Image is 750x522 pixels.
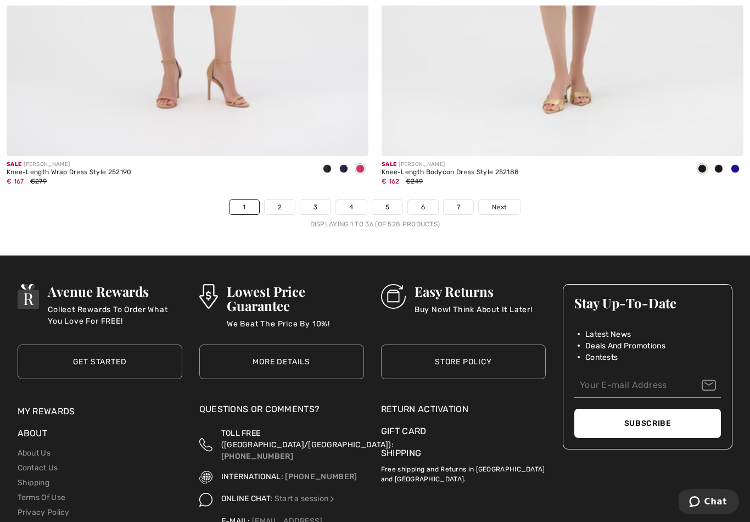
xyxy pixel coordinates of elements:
[382,177,400,185] span: € 162
[18,463,58,473] a: Contact Us
[18,478,49,487] a: Shipping
[574,296,721,310] h3: Stay Up-To-Date
[7,169,132,176] div: Knee-Length Wrap Dress Style 252190
[382,161,396,168] span: Sale
[199,427,212,462] img: Toll Free (Canada/US)
[199,471,212,484] img: International
[574,409,721,438] button: Subscribe
[381,345,546,379] a: Store Policy
[415,284,533,298] h3: Easy Returns
[7,177,24,185] span: € 167
[227,318,364,340] p: We Beat The Price By 10%!
[18,448,51,458] a: About Us
[585,340,665,352] span: Deals And Promotions
[18,345,182,379] a: Get Started
[300,200,331,214] a: 3
[727,160,743,179] div: Royal Sapphire 163
[48,284,182,298] h3: Avenue Rewards
[492,202,507,212] span: Next
[585,329,631,340] span: Latest News
[679,489,739,517] iframe: Opens a widget where you can chat to one of our agents
[199,403,364,421] div: Questions or Comments?
[372,200,402,214] a: 5
[408,200,438,214] a: 6
[382,160,519,169] div: [PERSON_NAME]
[335,160,352,179] div: Midnight Blue
[227,284,364,313] h3: Lowest Price Guarantee
[415,304,533,326] p: Buy Now! Think About It Later!
[199,493,212,506] img: Online Chat
[381,448,421,458] a: Shipping
[319,160,335,179] div: Black
[381,403,546,416] a: Return Activation
[221,494,273,503] span: ONLINE CHAT:
[406,177,423,185] span: €249
[48,304,182,326] p: Collect Rewards To Order What You Love For FREE!
[18,493,66,502] a: Terms Of Use
[221,472,283,481] span: INTERNATIONAL:
[710,160,727,179] div: Midnight Blue
[7,160,132,169] div: [PERSON_NAME]
[382,169,519,176] div: Knee-Length Bodycon Dress Style 252188
[30,177,47,185] span: €279
[328,495,336,503] img: Online Chat
[18,508,70,517] a: Privacy Policy
[221,429,394,449] span: TOLL FREE ([GEOGRAPHIC_DATA]/[GEOGRAPHIC_DATA]):
[18,406,75,417] a: My Rewards
[7,161,21,168] span: Sale
[585,352,618,363] span: Contests
[285,472,357,481] a: [PHONE_NUMBER]
[381,460,546,484] p: Free shipping and Returns in [GEOGRAPHIC_DATA] and [GEOGRAPHIC_DATA].
[275,494,337,503] a: Start a session
[381,284,406,309] img: Easy Returns
[479,200,520,214] a: Next
[694,160,710,179] div: Black
[336,200,366,214] a: 4
[381,425,546,438] a: Gift Card
[352,160,368,179] div: Geranium
[199,284,218,309] img: Lowest Price Guarantee
[18,284,40,309] img: Avenue Rewards
[199,345,364,379] a: More Details
[230,200,259,214] a: 1
[18,427,182,446] div: About
[444,200,473,214] a: 7
[574,373,721,398] input: Your E-mail Address
[265,200,295,214] a: 2
[221,452,293,461] a: [PHONE_NUMBER]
